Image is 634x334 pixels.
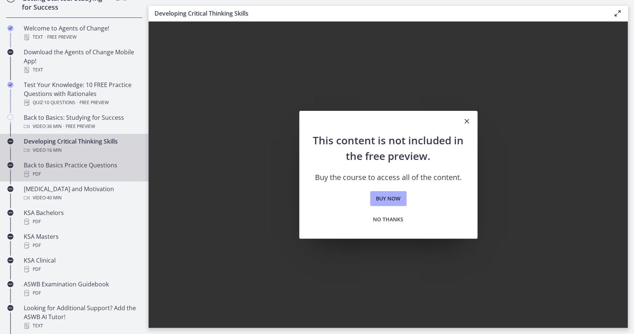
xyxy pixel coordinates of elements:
[24,161,140,179] div: Back to Basics Practice Questions
[24,208,140,226] div: KSA Bachelors
[24,146,140,155] div: Video
[24,256,140,274] div: KSA Clinical
[24,122,140,131] div: Video
[24,232,140,250] div: KSA Masters
[24,170,140,179] div: PDF
[24,80,140,107] div: Test Your Knowledge: 10 FREE Practice Questions with Rationales
[24,65,140,74] div: Text
[24,304,140,330] div: Looking for Additional Support? Add the ASWB AI Tutor!
[24,280,140,298] div: ASWB Examination Guidebook
[311,173,466,182] p: Buy the course to access all of the content.
[24,193,140,202] div: Video
[24,113,140,131] div: Back to Basics: Studying for Success
[311,132,466,164] h2: This content is not included in the free preview.
[45,33,46,42] span: ·
[24,24,140,42] div: Welcome to Agents of Change!
[46,193,62,202] span: · 40 min
[24,265,140,274] div: PDF
[24,241,140,250] div: PDF
[7,82,13,88] i: Completed
[24,98,140,107] div: Quiz
[24,33,140,42] div: Text
[47,33,77,42] span: Free preview
[46,146,62,155] span: · 16 min
[370,191,407,206] a: Buy now
[77,98,78,107] span: ·
[457,111,478,132] button: Close
[24,289,140,298] div: PDF
[367,212,410,227] button: No thanks
[155,9,601,18] h3: Developing Critical Thinking Skills
[24,321,140,330] div: Text
[24,137,140,155] div: Developing Critical Thinking Skills
[63,122,64,131] span: ·
[24,217,140,226] div: PDF
[24,184,140,202] div: [MEDICAL_DATA] and Motivation
[79,98,109,107] span: Free preview
[46,122,62,131] span: · 36 min
[43,98,75,107] span: · 10 Questions
[376,194,401,203] span: Buy now
[373,215,404,224] span: No thanks
[7,25,13,31] i: Completed
[24,48,140,74] div: Download the Agents of Change Mobile App!
[66,122,95,131] span: Free preview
